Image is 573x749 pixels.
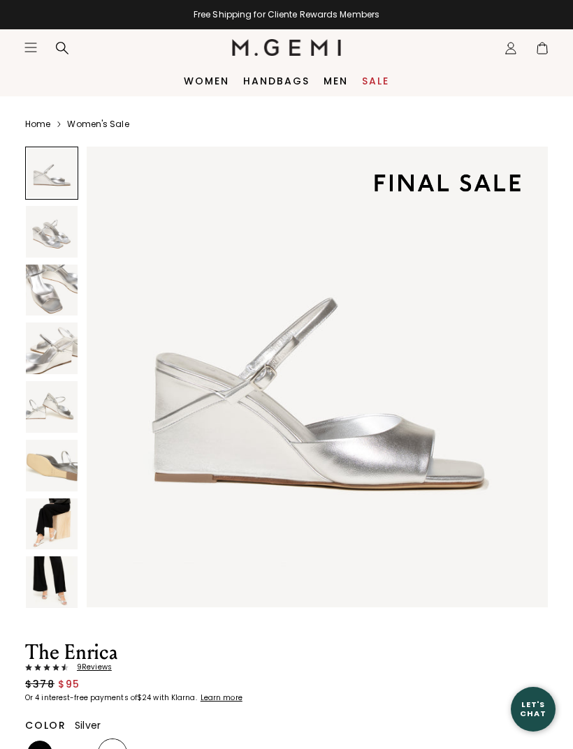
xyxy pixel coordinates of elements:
img: The Enrica [26,381,78,433]
img: The Enrica [26,265,78,316]
a: Sale [362,75,389,87]
a: Women's Sale [67,119,129,130]
a: Men [324,75,348,87]
klarna-placement-style-amount: $24 [137,692,151,703]
a: Home [25,119,50,130]
a: 9Reviews [25,663,317,672]
img: M.Gemi [232,39,342,56]
klarna-placement-style-body: Or 4 interest-free payments of [25,692,137,703]
img: The Enrica [26,206,78,258]
h1: The Enrica [25,642,317,663]
img: The Enrica [87,147,548,607]
span: $378 [25,677,55,691]
button: Open site menu [24,40,38,54]
klarna-placement-style-body: with Klarna [153,692,198,703]
a: Women [184,75,229,87]
span: $95 [58,677,80,691]
img: The Enrica [26,498,78,550]
img: final sale tag [355,155,539,211]
span: Silver [75,718,101,732]
img: The Enrica [26,440,78,491]
h2: Color [25,720,66,731]
klarna-placement-style-cta: Learn more [201,692,242,703]
a: Learn more [199,694,242,702]
img: The Enrica [26,556,78,608]
div: Let's Chat [511,700,556,718]
a: Handbags [243,75,310,87]
img: The Enrica [26,322,78,374]
span: 9 Review s [68,663,112,672]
